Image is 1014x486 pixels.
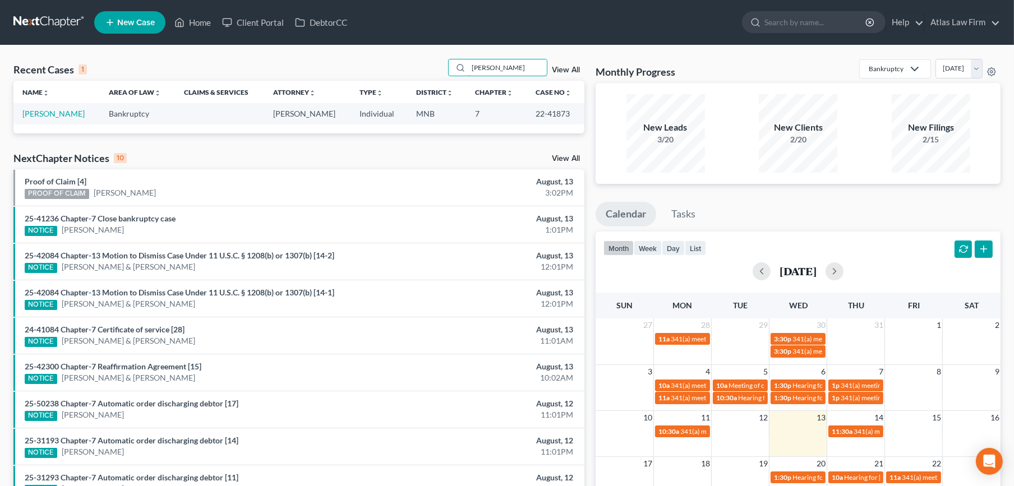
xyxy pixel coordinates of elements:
div: 11:01PM [398,409,574,420]
span: 18 [700,457,711,470]
span: 341(a) meeting for [PERSON_NAME] [680,427,789,436]
span: 10a [832,473,843,482]
div: NOTICE [25,300,57,310]
span: 17 [642,457,653,470]
span: 27 [642,318,653,332]
span: Hearing for [PERSON_NAME][DEMOGRAPHIC_DATA] [738,394,900,402]
div: August, 13 [398,287,574,298]
span: 341(a) meeting for [PERSON_NAME] [671,381,779,390]
a: [PERSON_NAME] & [PERSON_NAME] [62,298,195,309]
a: Calendar [596,202,656,226]
button: day [662,240,685,256]
span: 16 [989,411,1001,424]
a: DebtorCC [289,12,353,33]
a: 25-50238 Chapter-7 Automatic order discharging debtor [17] [25,399,238,408]
span: Meeting of creditors for [PERSON_NAME] & [PERSON_NAME] [729,381,911,390]
a: [PERSON_NAME] & [PERSON_NAME] [62,372,195,383]
h3: Monthly Progress [596,65,675,78]
div: 2/20 [759,134,837,145]
a: Client Portal [216,12,289,33]
i: unfold_more [154,90,161,96]
a: Chapterunfold_more [475,88,513,96]
a: 25-41236 Chapter-7 Close bankruptcy case [25,214,176,223]
td: Bankruptcy [100,103,176,124]
div: 12:01PM [398,298,574,309]
button: list [685,240,706,256]
span: Hearing for [PERSON_NAME] [844,473,932,482]
a: Attorneyunfold_more [273,88,316,96]
a: View All [552,66,580,74]
td: 7 [466,103,527,124]
span: 5 [762,365,769,378]
a: [PERSON_NAME] [22,109,85,118]
div: 3/20 [626,134,705,145]
span: 1:30p [774,473,791,482]
td: [PERSON_NAME] [264,103,351,124]
span: 31 [873,318,884,332]
span: 11a [658,394,670,402]
a: [PERSON_NAME] [62,446,124,457]
div: NOTICE [25,411,57,421]
div: August, 13 [398,361,574,372]
span: 29 [758,318,769,332]
span: 7 [878,365,884,378]
a: Tasks [661,202,706,226]
span: 341(a) meeting for [PERSON_NAME] [792,335,901,343]
input: Search by name... [764,12,867,33]
span: Hearing for [PERSON_NAME] & [PERSON_NAME] [792,381,939,390]
div: NOTICE [25,337,57,347]
span: 3:30p [774,347,791,355]
span: 14 [873,411,884,424]
div: August, 12 [398,398,574,409]
span: Sun [616,300,633,310]
a: Home [169,12,216,33]
a: [PERSON_NAME] [62,224,124,235]
div: NOTICE [25,263,57,273]
span: 1 [935,318,942,332]
a: [PERSON_NAME] [62,409,124,420]
td: Individual [351,103,407,124]
div: NOTICE [25,374,57,384]
input: Search by name... [468,59,547,76]
div: 1:01PM [398,224,574,235]
div: 10:02AM [398,372,574,383]
a: Districtunfold_more [416,88,453,96]
span: 15 [931,411,942,424]
a: Case Nounfold_more [536,88,571,96]
div: NOTICE [25,226,57,236]
span: 12 [758,411,769,424]
div: August, 13 [398,213,574,224]
i: unfold_more [376,90,383,96]
i: unfold_more [43,90,49,96]
span: 341(a) meeting for [PERSON_NAME] & [PERSON_NAME] [671,335,838,343]
a: [PERSON_NAME] [94,187,156,198]
span: New Case [117,18,155,27]
a: View All [552,155,580,163]
span: 3:30p [774,335,791,343]
i: unfold_more [565,90,571,96]
span: 1:30p [774,394,791,402]
div: August, 12 [398,435,574,446]
a: Help [886,12,924,33]
span: 341(a) meeting for [PERSON_NAME] [841,394,949,402]
div: NextChapter Notices [13,151,127,165]
span: Wed [789,300,808,310]
a: 25-42300 Chapter-7 Reaffirmation Agreement [15] [25,362,201,371]
span: 11a [889,473,901,482]
div: New Filings [892,121,970,134]
span: Tue [733,300,748,310]
div: New Clients [759,121,837,134]
div: 10 [114,153,127,163]
span: 341(a) meeting for [PERSON_NAME] & [PERSON_NAME] [671,394,838,402]
span: 22 [931,457,942,470]
span: Fri [908,300,920,310]
span: 13 [815,411,827,424]
div: August, 13 [398,324,574,335]
span: 10 [642,411,653,424]
i: unfold_more [309,90,316,96]
a: 25-42084 Chapter-13 Motion to Dismiss Case Under 11 U.S.C. § 1208(b) or 1307(b) [14-2] [25,251,334,260]
span: 2 [994,318,1001,332]
a: 24-41084 Chapter-7 Certificate of service [28] [25,325,185,334]
span: Mon [672,300,692,310]
span: 9 [994,365,1001,378]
